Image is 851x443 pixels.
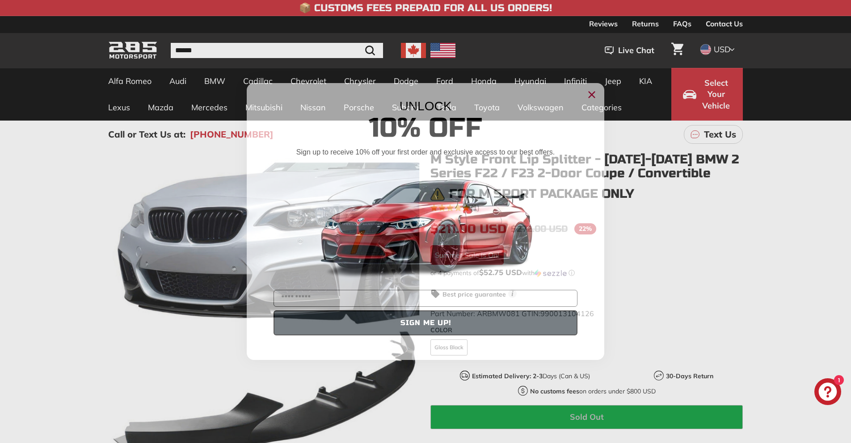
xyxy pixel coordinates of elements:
button: SIGN ME UP! [274,310,577,335]
button: Close dialog [585,88,599,102]
inbox-online-store-chat: Shopify online store chat [812,378,844,407]
input: YOUR EMAIL [274,290,577,307]
span: UNLOCK [400,99,452,113]
img: Banner showing BMW 4 Series Body kit [314,161,537,286]
span: Sign up to receive 10% off your first order and exclusive access to our best offers. [296,148,555,156]
span: 10% Off [369,112,482,144]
